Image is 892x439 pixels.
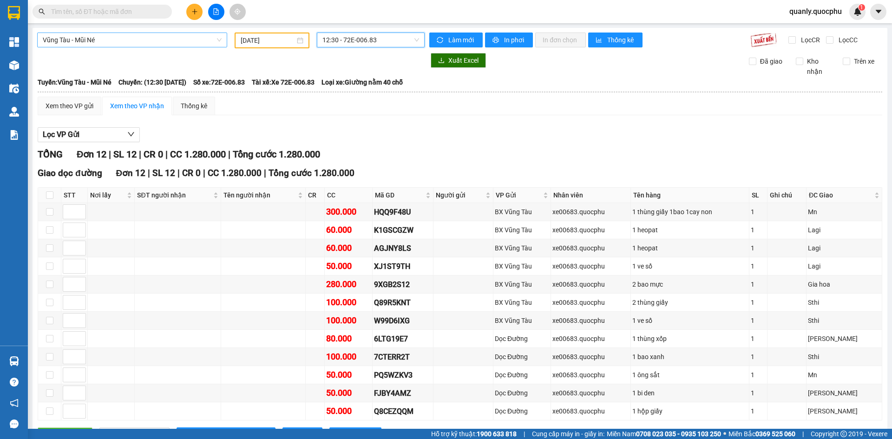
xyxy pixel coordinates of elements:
div: 1 bao xanh [632,352,748,362]
span: | [203,168,205,178]
span: Lọc CC [835,35,859,45]
span: SĐT người nhận [137,190,211,200]
div: HQQ9F48U [374,206,432,218]
div: Lagi [808,225,880,235]
td: HQQ9F48U [373,203,433,221]
div: Mn [808,207,880,217]
span: Lọc CR [797,35,821,45]
div: xe00683.quocphu [552,315,629,326]
span: Nơi lấy [90,190,125,200]
div: Xem theo VP gửi [46,101,93,111]
div: 100.000 [326,350,371,363]
td: BX Vũng Tàu [493,294,551,312]
div: 1 [751,370,766,380]
span: VP Gửi [496,190,541,200]
span: In phơi [504,35,525,45]
span: printer [492,37,500,44]
div: 1 ve số [632,261,748,271]
span: | [165,149,168,160]
span: ⚪️ [723,432,726,436]
div: 1 thùng giấy 1bao 1cay non [632,207,748,217]
div: 9XGB2S12 [374,279,432,290]
div: xe00683.quocphu [552,370,629,380]
td: AGJNY8LS [373,239,433,257]
span: bar-chart [596,37,603,44]
span: | [228,149,230,160]
span: | [264,168,266,178]
span: | [148,168,150,178]
div: [PERSON_NAME] [808,406,880,416]
div: 1 [751,243,766,253]
strong: 1900 633 818 [477,430,517,438]
div: 50.000 [326,368,371,381]
button: syncLàm mới [429,33,483,47]
td: W99D6IXG [373,312,433,330]
span: Hỗ trợ kỹ thuật: [431,429,517,439]
button: file-add [208,4,224,20]
div: 1 [751,261,766,271]
button: printerIn phơi [485,33,533,47]
span: CC 1.280.000 [170,149,226,160]
span: 1 [860,4,863,11]
span: download [438,57,445,65]
img: warehouse-icon [9,107,19,117]
td: Q89R5KNT [373,294,433,312]
div: xe00683.quocphu [552,225,629,235]
span: | [139,149,141,160]
span: Đã giao [756,56,786,66]
span: CC 1.280.000 [208,168,262,178]
td: 9XGB2S12 [373,275,433,294]
button: In đơn chọn [535,33,586,47]
th: Ghi chú [767,188,807,203]
span: Miền Nam [607,429,721,439]
input: Tìm tên, số ĐT hoặc mã đơn [51,7,161,17]
div: Dọc Đường [495,334,549,344]
td: Dọc Đường [493,384,551,402]
div: xe00683.quocphu [552,297,629,308]
div: 2 bao mực [632,279,748,289]
div: Thống kê [181,101,207,111]
div: 100.000 [326,314,371,327]
span: message [10,419,19,428]
button: plus [186,4,203,20]
div: BX Vũng Tàu [495,243,549,253]
div: K1GSCGZW [374,224,432,236]
th: STT [61,188,88,203]
span: caret-down [874,7,883,16]
div: xe00683.quocphu [552,243,629,253]
div: 100.000 [326,296,371,309]
b: Tuyến: Vũng Tàu - Mũi Né [38,79,111,86]
td: FJBY4AMZ [373,384,433,402]
td: BX Vũng Tàu [493,203,551,221]
span: Thống kê [607,35,635,45]
div: 1 heopat [632,243,748,253]
div: [PERSON_NAME] [808,388,880,398]
div: Dọc Đường [495,352,549,362]
span: Tài xế: Xe 72E-006.83 [252,77,315,87]
img: logo-vxr [8,6,20,20]
td: BX Vũng Tàu [493,312,551,330]
img: icon-new-feature [853,7,862,16]
td: PQ5WZKV3 [373,366,433,384]
input: 12/08/2025 [241,35,295,46]
div: Sthi [808,297,880,308]
span: Tổng cước 1.280.000 [233,149,320,160]
div: Mn [808,370,880,380]
div: Lagi [808,261,880,271]
span: aim [234,8,241,15]
div: 60.000 [326,242,371,255]
span: Giao dọc đường [38,168,102,178]
span: quanly.quocphu [782,6,849,17]
div: xe00683.quocphu [552,207,629,217]
span: notification [10,399,19,407]
div: 50.000 [326,260,371,273]
div: 1 [751,225,766,235]
span: CR 0 [144,149,163,160]
div: 50.000 [326,387,371,400]
div: 1 [751,315,766,326]
span: search [39,8,45,15]
div: Q8CEZQQM [374,406,432,417]
span: | [177,168,180,178]
div: AGJNY8LS [374,242,432,254]
span: Mã GD [375,190,424,200]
